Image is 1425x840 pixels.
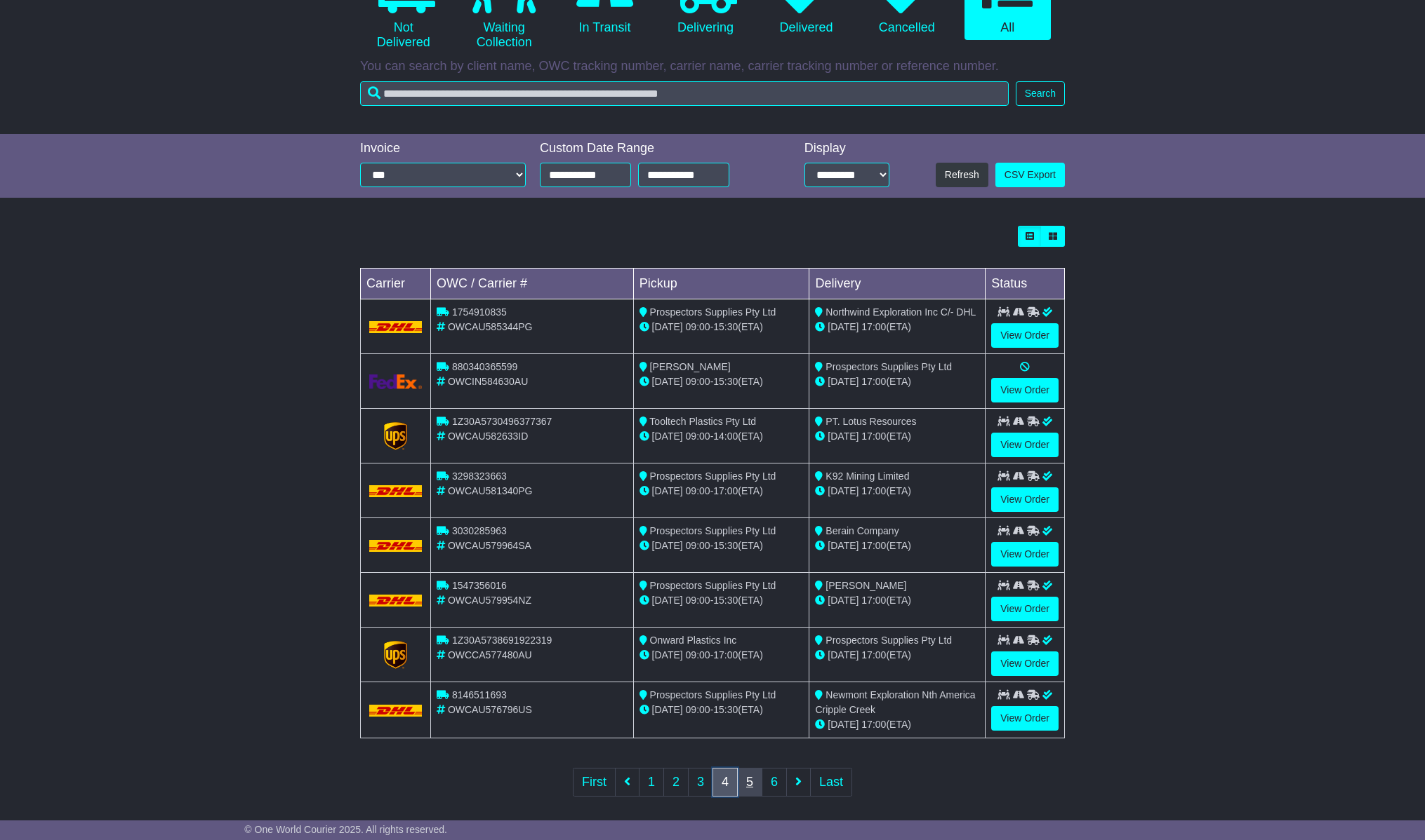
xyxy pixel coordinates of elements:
span: Prospectors Supplies Pty Ltd [826,361,952,372]
span: © One World Courier 2025. All rights reserved. [244,824,447,835]
span: 17:00 [861,321,886,332]
span: 09:00 [686,376,710,387]
div: (ETA) [815,648,979,663]
span: 15:30 [713,321,738,332]
span: OWCAU585344PG [448,321,533,332]
img: GetCarrierServiceLogo [369,374,422,389]
span: [DATE] [828,595,859,606]
span: 09:00 [686,321,710,332]
img: GetCarrierServiceLogo [384,422,408,450]
div: (ETA) [815,374,979,389]
span: [DATE] [652,540,683,551]
span: 09:00 [686,595,710,606]
span: 09:00 [686,704,710,715]
span: [DATE] [652,704,683,715]
span: Prospectors Supplies Pty Ltd [650,580,776,591]
span: [DATE] [652,431,683,442]
span: 1547356016 [452,580,507,591]
span: 17:00 [861,540,886,551]
span: OWCIN584630AU [448,376,528,387]
div: (ETA) [815,320,979,334]
span: 09:00 [686,649,710,661]
span: [DATE] [652,595,683,606]
a: View Order [991,542,1059,567]
td: OWC / Carrier # [431,269,634,299]
a: View Order [991,597,1059,621]
span: Newmont Exploration Nth America Cripple Creek [815,689,975,715]
span: 1Z30A5730496377367 [452,416,552,427]
span: [DATE] [828,540,859,551]
span: 1Z30A5738691922319 [452,635,552,646]
span: 09:00 [686,431,710,442]
a: 5 [737,768,762,797]
span: K92 Mining Limited [826,470,909,482]
span: OWCAU579964SA [448,540,531,551]
span: [DATE] [652,321,683,332]
span: Northwind Exploration Inc C/- DHL [826,306,976,318]
div: (ETA) [815,593,979,608]
div: - (ETA) [639,648,804,663]
span: Prospectors Supplies Pty Ltd [650,525,776,536]
a: 2 [663,768,689,797]
span: 17:00 [713,485,738,496]
div: - (ETA) [639,320,804,334]
span: 3298323663 [452,470,507,482]
span: [PERSON_NAME] [650,361,731,372]
img: DHL.png [369,485,422,496]
span: 09:00 [686,485,710,496]
div: Custom Date Range [540,141,765,156]
span: Prospectors Supplies Pty Ltd [650,306,776,318]
a: View Order [991,487,1059,512]
button: Refresh [936,163,988,187]
a: Last [810,768,852,797]
span: 09:00 [686,540,710,551]
span: Berain Company [826,525,899,536]
span: 8146511693 [452,689,507,700]
div: - (ETA) [639,703,804,717]
span: 14:00 [713,431,738,442]
span: 880340365599 [452,361,517,372]
p: You can search by client name, OWC tracking number, carrier name, carrier tracking number or refe... [360,59,1065,74]
span: Prospectors Supplies Pty Ltd [650,689,776,700]
span: 17:00 [861,595,886,606]
td: Carrier [361,269,431,299]
a: View Order [991,651,1059,676]
span: 17:00 [861,649,886,661]
span: 3030285963 [452,525,507,536]
span: [DATE] [828,431,859,442]
td: Delivery [809,269,986,299]
a: First [573,768,616,797]
div: - (ETA) [639,374,804,389]
span: Prospectors Supplies Pty Ltd [650,470,776,482]
img: DHL.png [369,595,422,606]
span: 17:00 [861,719,886,730]
a: 3 [688,768,713,797]
span: 17:00 [713,649,738,661]
a: 1 [639,768,664,797]
span: OWCCA577480AU [448,649,532,661]
div: (ETA) [815,538,979,553]
span: 15:30 [713,704,738,715]
span: 15:30 [713,595,738,606]
span: 15:30 [713,540,738,551]
span: [DATE] [652,649,683,661]
div: Invoice [360,141,526,156]
img: GetCarrierServiceLogo [384,641,408,669]
span: [PERSON_NAME] [826,580,906,591]
span: OWCAU582633ID [448,431,528,442]
span: OWCAU576796US [448,704,532,715]
a: View Order [991,378,1059,402]
span: [DATE] [828,376,859,387]
a: CSV Export [995,163,1065,187]
span: [DATE] [828,321,859,332]
img: DHL.png [369,705,422,716]
td: Pickup [633,269,809,299]
span: OWCAU581340PG [448,485,533,496]
div: - (ETA) [639,538,804,553]
div: (ETA) [815,717,979,732]
div: (ETA) [815,484,979,499]
span: [DATE] [652,376,683,387]
span: 15:30 [713,376,738,387]
span: Tooltech Plastics Pty Ltd [649,416,756,427]
img: DHL.png [369,321,422,332]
